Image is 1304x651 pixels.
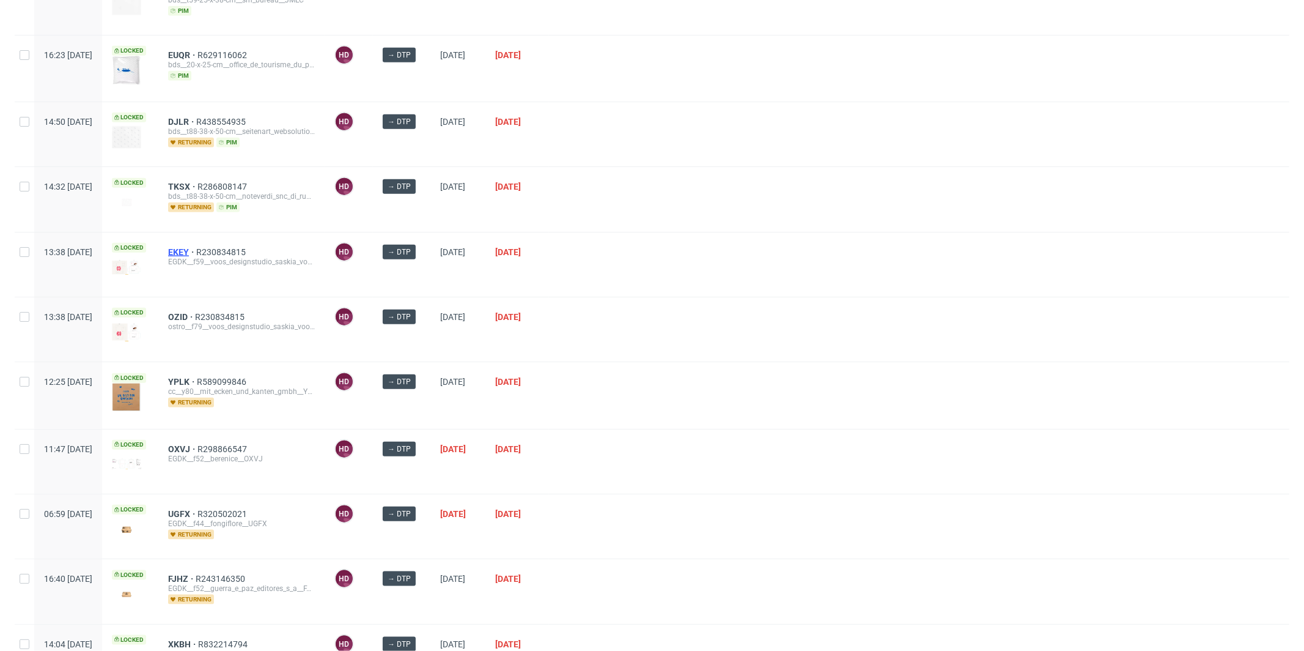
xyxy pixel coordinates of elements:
figcaption: HD [336,113,353,130]
figcaption: HD [336,505,353,523]
figcaption: HD [336,46,353,64]
span: pim [168,6,191,16]
span: [DATE] [495,50,521,60]
span: 14:04 [DATE] [44,639,92,649]
span: [DATE] [440,574,465,584]
figcaption: HD [336,570,353,587]
span: → DTP [388,444,411,455]
div: EGDK__f52__berenice__OXVJ [168,454,315,464]
div: ostro__f79__voos_designstudio_saskia_voos__OZID [168,322,315,332]
a: FJHZ [168,574,196,584]
div: cc__y80__mit_ecken_und_kanten_gmbh__YPLK [168,387,315,396]
div: bds__20-x-25-cm__office_de_tourisme_du_pays_de_nemours__EUQR [168,60,315,70]
span: returning [168,530,214,540]
a: XKBH [168,639,198,649]
img: version_two_editor_design [112,521,141,538]
span: [DATE] [440,312,465,322]
span: Locked [112,243,146,253]
span: [DATE] [440,50,465,60]
a: R832214794 [198,639,250,649]
span: Locked [112,178,146,188]
a: EKEY [168,247,196,257]
span: returning [168,203,214,212]
span: returning [168,138,214,147]
span: Locked [112,635,146,645]
img: version_two_editor_design.png [112,126,141,149]
a: R298866547 [197,444,249,454]
a: R320502021 [197,509,249,519]
a: TKSX [168,182,197,192]
figcaption: HD [336,308,353,325]
img: version_two_editor_design.png [112,324,141,341]
span: [DATE] [495,639,521,649]
img: version_two_editor_design.png [112,196,141,209]
span: → DTP [388,116,411,127]
span: [DATE] [440,444,466,454]
span: [DATE] [495,509,521,519]
div: EGDK__f59__voos_designstudio_saskia_voos__EKEY [168,257,315,267]
span: R286808147 [197,182,249,192]
a: R230834815 [195,312,247,322]
a: R243146350 [196,574,248,584]
a: R629116062 [197,50,249,60]
a: OZID [168,312,195,322]
span: [DATE] [495,444,521,454]
span: Locked [112,440,146,450]
span: → DTP [388,311,411,322]
span: Locked [112,46,146,56]
div: bds__t88-38-x-50-cm__seitenart_websolutions_ohg__DJLR [168,127,315,136]
a: DJLR [168,117,196,127]
span: Locked [112,373,146,383]
figcaption: HD [336,441,353,458]
span: returning [168,595,214,604]
img: version_two_editor_design.png [112,459,141,469]
figcaption: HD [336,373,353,390]
a: UGFX [168,509,197,519]
img: version_two_editor_design [112,586,141,603]
span: 16:40 [DATE] [44,574,92,584]
span: [DATE] [440,117,465,127]
span: → DTP [388,508,411,519]
span: 12:25 [DATE] [44,377,92,387]
span: [DATE] [495,117,521,127]
span: [DATE] [440,247,465,257]
span: 06:59 [DATE] [44,509,92,519]
a: YPLK [168,377,197,387]
span: [DATE] [495,574,521,584]
a: EUQR [168,50,197,60]
figcaption: HD [336,244,353,261]
span: 11:47 [DATE] [44,444,92,454]
a: R438554935 [196,117,248,127]
a: R230834815 [196,247,248,257]
span: → DTP [388,181,411,192]
span: returning [168,398,214,407]
a: OXVJ [168,444,197,454]
span: 13:38 [DATE] [44,247,92,257]
span: R589099846 [197,377,249,387]
span: Locked [112,570,146,580]
span: → DTP [388,50,411,61]
span: [DATE] [495,182,521,192]
figcaption: HD [336,178,353,195]
span: pim [216,203,240,212]
span: pim [216,138,240,147]
span: [DATE] [440,377,465,387]
span: Locked [112,308,146,318]
span: 16:23 [DATE] [44,50,92,60]
img: version_two_editor_design [112,383,141,412]
span: [DATE] [440,639,465,649]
